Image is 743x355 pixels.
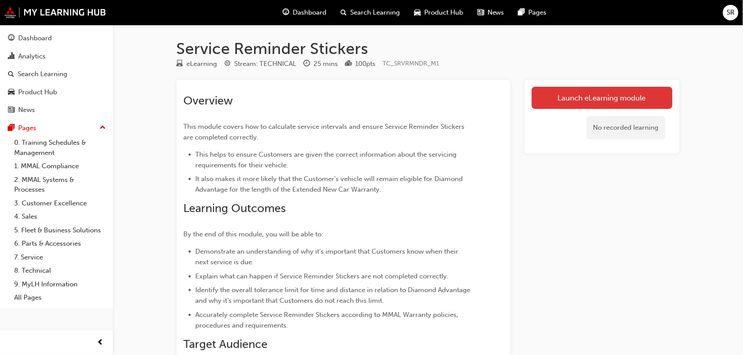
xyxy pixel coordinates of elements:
[11,197,109,210] a: 3. Customer Excellence
[345,60,352,68] span: podium-icon
[11,264,109,278] a: 8. Technical
[4,7,106,18] img: mmal
[8,53,15,61] span: chart-icon
[196,247,461,266] span: Demonstrate an understanding of why it's important that Customers know when their next service is...
[18,105,35,115] div: News
[488,8,504,18] span: News
[8,70,14,78] span: search-icon
[345,58,376,69] div: Points
[11,224,109,237] a: 5. Fleet & Business Solutions
[177,39,680,58] h1: Service Reminder Stickers
[184,337,268,351] span: Target Audience
[304,60,310,68] span: clock-icon
[727,8,735,18] span: SR
[383,60,440,67] span: Learning resource code
[184,230,324,238] span: By the end of this module, you will be able to:
[18,33,52,43] div: Dashboard
[4,84,109,100] a: Product Hub
[196,311,461,329] span: Accurately complete Service Reminder Stickers according to MMAL Warranty policies, procedures and...
[11,278,109,291] a: 9. MyLH Information
[477,7,484,18] span: news-icon
[519,7,525,18] span: pages-icon
[18,69,67,79] div: Search Learning
[11,173,109,197] a: 2. MMAL Systems & Processes
[11,251,109,264] a: 7. Service
[196,150,459,169] span: This helps to ensure Customers are given the correct information about the servicing requirements...
[11,291,109,305] a: All Pages
[8,89,15,96] span: car-icon
[293,8,326,18] span: Dashboard
[424,8,463,18] span: Product Hub
[184,201,286,215] span: Learning Outcomes
[18,123,36,133] div: Pages
[4,28,109,120] button: DashboardAnalyticsSearch LearningProduct HubNews
[8,124,15,132] span: pages-icon
[356,59,376,69] div: 100 pts
[224,58,297,69] div: Stream
[196,272,449,280] span: Explain what can happen if Service Reminder Stickers are not completed correctly.
[196,286,472,305] span: Identify the overall tolerance limit for time and distance in relation to Diamond Advantage and w...
[224,60,231,68] span: target-icon
[235,59,297,69] div: Stream: TECHNICAL
[196,175,465,193] span: It also makes it more likely that the Customer's vehicle will remain eligible for Diamond Advanta...
[275,4,333,22] a: guage-iconDashboard
[4,120,109,136] button: Pages
[304,58,338,69] div: Duration
[8,35,15,42] span: guage-icon
[18,87,57,97] div: Product Hub
[529,8,547,18] span: Pages
[4,66,109,82] a: Search Learning
[723,5,739,20] button: SR
[282,7,289,18] span: guage-icon
[177,58,217,69] div: Type
[4,30,109,46] a: Dashboard
[187,59,217,69] div: eLearning
[314,59,338,69] div: 25 mins
[97,337,104,348] span: prev-icon
[8,106,15,114] span: news-icon
[350,8,400,18] span: Search Learning
[341,7,347,18] span: search-icon
[177,60,183,68] span: learningResourceType_ELEARNING-icon
[4,48,109,65] a: Analytics
[184,123,467,141] span: This module covers how to calculate service intervals and ensure Service Reminder Stickers are co...
[11,210,109,224] a: 4. Sales
[414,7,421,18] span: car-icon
[184,94,233,108] span: Overview
[333,4,407,22] a: search-iconSearch Learning
[4,102,109,118] a: News
[470,4,511,22] a: news-iconNews
[407,4,470,22] a: car-iconProduct Hub
[587,116,666,139] div: No recorded learning
[532,87,673,109] a: Launch eLearning module
[11,237,109,251] a: 6. Parts & Accessories
[511,4,554,22] a: pages-iconPages
[11,136,109,159] a: 0. Training Schedules & Management
[18,51,46,62] div: Analytics
[100,122,106,134] span: up-icon
[11,159,109,173] a: 1. MMAL Compliance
